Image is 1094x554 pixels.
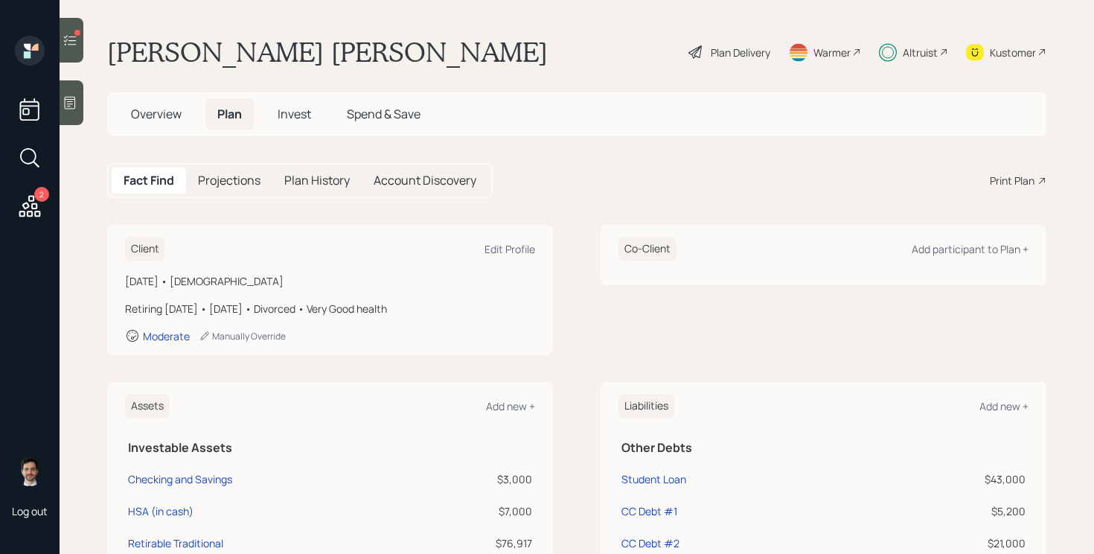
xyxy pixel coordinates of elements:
span: Overview [131,106,182,122]
h6: Assets [125,394,170,418]
div: $3,000 [424,471,532,487]
h6: Liabilities [618,394,674,418]
span: Spend & Save [347,106,420,122]
span: Invest [278,106,311,122]
h5: Projections [198,173,260,188]
div: Kustomer [990,45,1036,60]
div: Add new + [979,399,1029,413]
div: $76,917 [424,535,532,551]
div: Add new + [486,399,535,413]
div: Altruist [903,45,938,60]
span: Plan [217,106,242,122]
div: Log out [12,504,48,518]
div: HSA (in cash) [128,503,193,519]
h5: Fact Find [124,173,174,188]
div: Checking and Savings [128,471,232,487]
h5: Account Discovery [374,173,476,188]
div: Student Loan [621,471,686,487]
div: Plan Delivery [711,45,770,60]
div: Retirable Traditional [128,535,223,551]
div: Manually Override [199,330,286,343]
div: Moderate [143,329,190,343]
div: $43,000 [868,471,1026,487]
div: Retiring [DATE] • [DATE] • Divorced • Very Good health [125,301,535,316]
div: Print Plan [990,173,1034,188]
h6: Co-Client [618,237,676,261]
div: CC Debt #1 [621,503,677,519]
div: Add participant to Plan + [912,242,1029,256]
div: $7,000 [424,503,532,519]
h6: Client [125,237,165,261]
div: CC Debt #2 [621,535,679,551]
div: $5,200 [868,503,1026,519]
h5: Plan History [284,173,350,188]
div: Warmer [813,45,851,60]
h1: [PERSON_NAME] [PERSON_NAME] [107,36,548,69]
img: jonah-coleman-headshot.png [15,456,45,486]
div: $21,000 [868,535,1026,551]
div: Edit Profile [484,242,535,256]
div: 2 [34,187,49,202]
h5: Other Debts [621,441,1026,455]
div: [DATE] • [DEMOGRAPHIC_DATA] [125,273,535,289]
h5: Investable Assets [128,441,532,455]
